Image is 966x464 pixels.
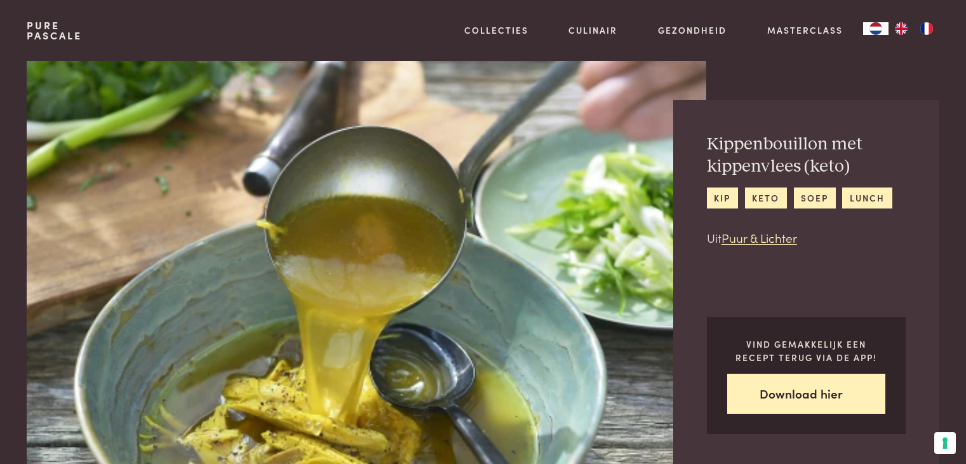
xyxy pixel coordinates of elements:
[863,22,889,35] a: NL
[889,22,914,35] a: EN
[464,24,528,37] a: Collecties
[863,22,889,35] div: Language
[707,133,906,177] h2: Kippenbouillon met kippenvlees (keto)
[842,188,892,208] a: lunch
[727,374,885,414] a: Download hier
[658,24,727,37] a: Gezondheid
[767,24,843,37] a: Masterclass
[568,24,617,37] a: Culinair
[863,22,939,35] aside: Language selected: Nederlands
[889,22,939,35] ul: Language list
[914,22,939,35] a: FR
[745,188,787,208] a: keto
[934,432,956,454] button: Uw voorkeuren voor toestemming voor trackingtechnologieën
[27,20,82,41] a: PurePascale
[707,229,906,247] p: Uit
[794,188,836,208] a: soep
[707,188,738,208] a: kip
[727,338,885,364] p: Vind gemakkelijk een recept terug via de app!
[721,229,797,246] a: Puur & Lichter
